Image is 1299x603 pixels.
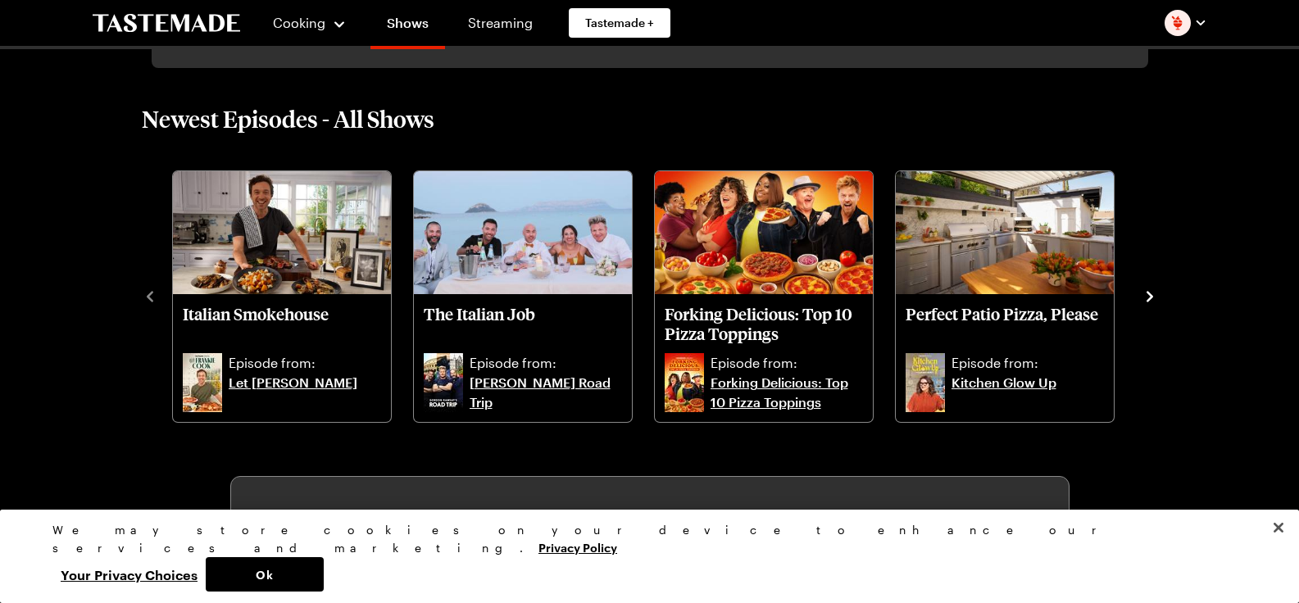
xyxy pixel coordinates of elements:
[1142,285,1158,305] button: navigate to next item
[183,304,381,350] a: Italian Smokehouse
[370,3,445,49] a: Shows
[665,304,863,350] a: Forking Delicious: Top 10 Pizza Toppings
[711,373,863,412] a: Forking Delicious: Top 10 Pizza Toppings
[655,171,873,294] img: Forking Delicious: Top 10 Pizza Toppings
[52,521,1233,557] div: We may store cookies on your device to enhance our services and marketing.
[414,171,632,294] img: The Italian Job
[52,557,206,592] button: Your Privacy Choices
[412,166,653,424] div: 2 / 10
[171,166,412,424] div: 1 / 10
[894,166,1135,424] div: 4 / 10
[229,373,381,412] a: Let [PERSON_NAME]
[273,15,325,30] span: Cooking
[93,14,240,33] a: To Tastemade Home Page
[952,373,1104,412] a: Kitchen Glow Up
[711,353,863,373] p: Episode from:
[52,521,1233,592] div: Privacy
[1165,10,1207,36] button: Profile picture
[424,304,622,350] a: The Italian Job
[896,171,1114,294] img: Perfect Patio Pizza, Please
[470,353,622,373] p: Episode from:
[414,171,632,422] div: The Italian Job
[229,353,381,373] p: Episode from:
[173,171,391,294] img: Italian Smokehouse
[906,304,1104,343] p: Perfect Patio Pizza, Please
[655,171,873,422] div: Forking Delicious: Top 10 Pizza Toppings
[424,304,622,343] p: The Italian Job
[273,3,347,43] button: Cooking
[173,171,391,422] div: Italian Smokehouse
[896,171,1114,422] div: Perfect Patio Pizza, Please
[906,304,1104,350] a: Perfect Patio Pizza, Please
[538,539,617,555] a: More information about your privacy, opens in a new tab
[952,353,1104,373] p: Episode from:
[665,304,863,343] p: Forking Delicious: Top 10 Pizza Toppings
[1260,510,1297,546] button: Close
[142,285,158,305] button: navigate to previous item
[653,166,894,424] div: 3 / 10
[206,557,324,592] button: Ok
[470,373,622,412] a: [PERSON_NAME] Road Trip
[569,8,670,38] a: Tastemade +
[1165,10,1191,36] img: Profile picture
[183,304,381,343] p: Italian Smokehouse
[585,15,654,31] span: Tastemade +
[142,104,434,134] h2: Newest Episodes - All Shows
